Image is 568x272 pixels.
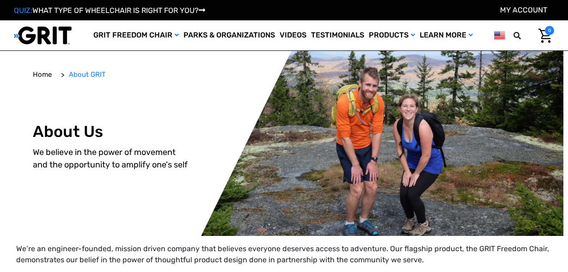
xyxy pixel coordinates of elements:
[33,69,52,80] a: Home
[33,123,214,142] h1: About Us
[14,26,72,45] img: GRIT All-Terrain Wheelchair and Mobility Equipment
[33,62,110,87] nav: Breadcrumb
[518,26,531,45] input: Search
[309,20,366,50] a: Testimonials
[538,29,552,43] img: Cart
[69,70,106,79] span: About GRIT
[417,20,475,50] a: Learn More
[494,30,505,41] img: us.png
[545,26,554,35] span: 0
[5,51,563,236] img: Alternative Image text
[91,20,181,50] a: GRIT Freedom Chair
[33,70,52,79] span: Home
[531,26,554,45] a: Cart with 0 items
[16,243,552,266] p: We’re an engineer-founded, mission driven company that believes everyone deserves access to adven...
[500,6,547,14] a: Account
[14,6,32,15] span: QUIZ:
[69,69,106,80] a: About GRIT
[277,20,309,50] a: Videos
[181,20,277,50] a: Parks & Organizations
[366,20,417,50] a: Products
[14,6,205,15] a: QUIZ:WHAT TYPE OF WHEELCHAIR IS RIGHT FOR YOU?
[33,146,214,171] p: We believe in the power of movement and the opportunity to amplify one's self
